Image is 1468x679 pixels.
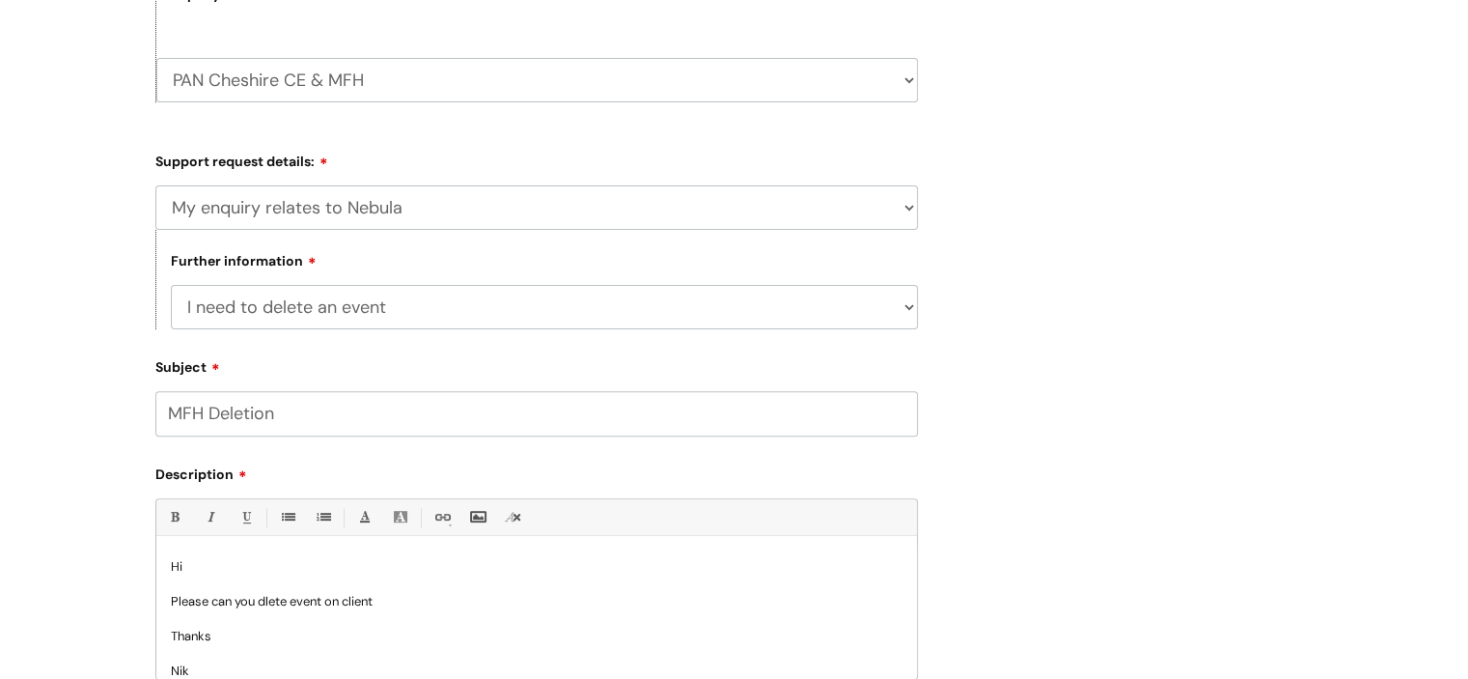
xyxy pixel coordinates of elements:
[388,505,412,529] a: Back Color
[155,147,918,170] label: Support request details:
[171,558,902,576] p: Hi
[275,505,299,529] a: • Unordered List (Ctrl-Shift-7)
[429,505,454,529] a: Link
[171,628,902,645] p: Thanks
[155,460,918,483] label: Description
[234,505,258,529] a: Underline(Ctrl-U)
[198,505,222,529] a: Italic (Ctrl-I)
[501,505,525,529] a: Remove formatting (Ctrl-\)
[171,250,317,269] label: Further information
[352,505,376,529] a: Font Color
[311,505,335,529] a: 1. Ordered List (Ctrl-Shift-8)
[162,505,186,529] a: Bold (Ctrl-B)
[155,353,918,376] label: Subject
[171,593,902,610] p: Please can you dlete event on client
[465,505,489,529] a: Insert Image...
